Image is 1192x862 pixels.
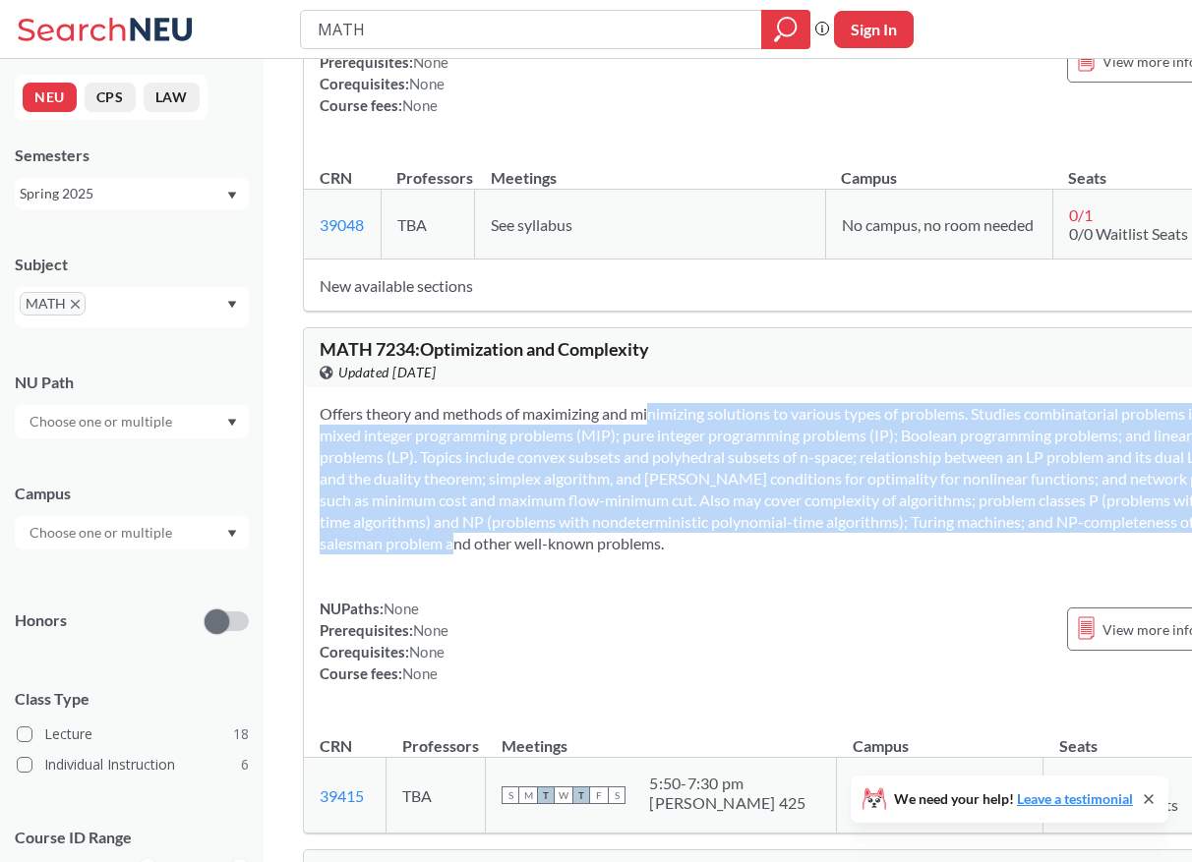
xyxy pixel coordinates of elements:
svg: Dropdown arrow [227,192,237,200]
span: M [519,786,537,804]
div: Subject [15,254,249,275]
span: None [413,621,448,639]
label: Lecture [17,721,249,747]
div: CRN [320,735,352,757]
td: TBA [381,190,474,259]
td: No campus, no room needed [825,190,1052,259]
svg: Dropdown arrow [227,301,237,309]
input: Class, professor, course number, "phrase" [316,13,747,46]
th: Professors [381,147,474,190]
input: Choose one or multiple [20,521,185,545]
span: T [572,786,590,804]
span: W [555,786,572,804]
span: MATHX to remove pill [20,292,86,316]
span: None [409,643,445,661]
label: Individual Instruction [17,752,249,777]
span: 0 / 1 [1069,205,1093,224]
svg: Dropdown arrow [227,419,237,427]
div: [PERSON_NAME] 425 [649,793,805,813]
span: 0/0 Waitlist Seats [1069,224,1188,243]
div: Dropdown arrow [15,405,249,438]
span: None [402,664,438,682]
p: Honors [15,609,67,632]
div: CRN [320,167,352,189]
button: LAW [144,83,200,112]
span: See syllabus [491,215,572,234]
span: None [413,53,448,71]
button: CPS [85,83,136,112]
p: Course ID Range [15,827,249,849]
span: We need your help! [894,792,1133,806]
svg: X to remove pill [71,300,80,309]
th: Campus [825,147,1052,190]
th: Meetings [486,716,837,758]
a: 39048 [320,215,364,234]
div: NUPaths: Prerequisites: Corequisites: Course fees: [320,598,448,684]
input: Choose one or multiple [20,410,185,433]
svg: magnifying glass [774,16,798,43]
svg: Dropdown arrow [227,530,237,538]
div: NUPaths: Prerequisites: Corequisites: Course fees: [320,29,448,116]
th: Meetings [475,147,826,190]
div: NU Path [15,372,249,393]
span: S [502,786,519,804]
div: Semesters [15,144,249,166]
td: [GEOGRAPHIC_DATA] [837,758,1043,833]
span: F [590,786,608,804]
div: MATHX to remove pillDropdown arrow [15,287,249,327]
th: Professors [387,716,486,758]
button: Sign In [834,11,914,48]
a: Leave a testimonial [1017,790,1133,807]
span: S [608,786,626,804]
a: 39415 [320,786,364,805]
span: MATH 7234 : Optimization and Complexity [320,338,649,360]
span: 18 [233,723,249,745]
div: Spring 2025Dropdown arrow [15,178,249,209]
span: None [384,600,419,617]
th: Campus [837,716,1043,758]
span: Class Type [15,688,249,710]
span: Updated [DATE] [338,362,436,383]
div: Campus [15,483,249,504]
div: magnifying glass [761,10,810,49]
button: NEU [23,83,77,112]
span: T [537,786,555,804]
div: 5:50 - 7:30 pm [649,774,805,793]
span: 6 [241,754,249,776]
div: Spring 2025 [20,183,225,204]
span: None [402,96,438,114]
span: None [409,75,445,92]
td: TBA [387,758,486,833]
div: Dropdown arrow [15,516,249,549]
